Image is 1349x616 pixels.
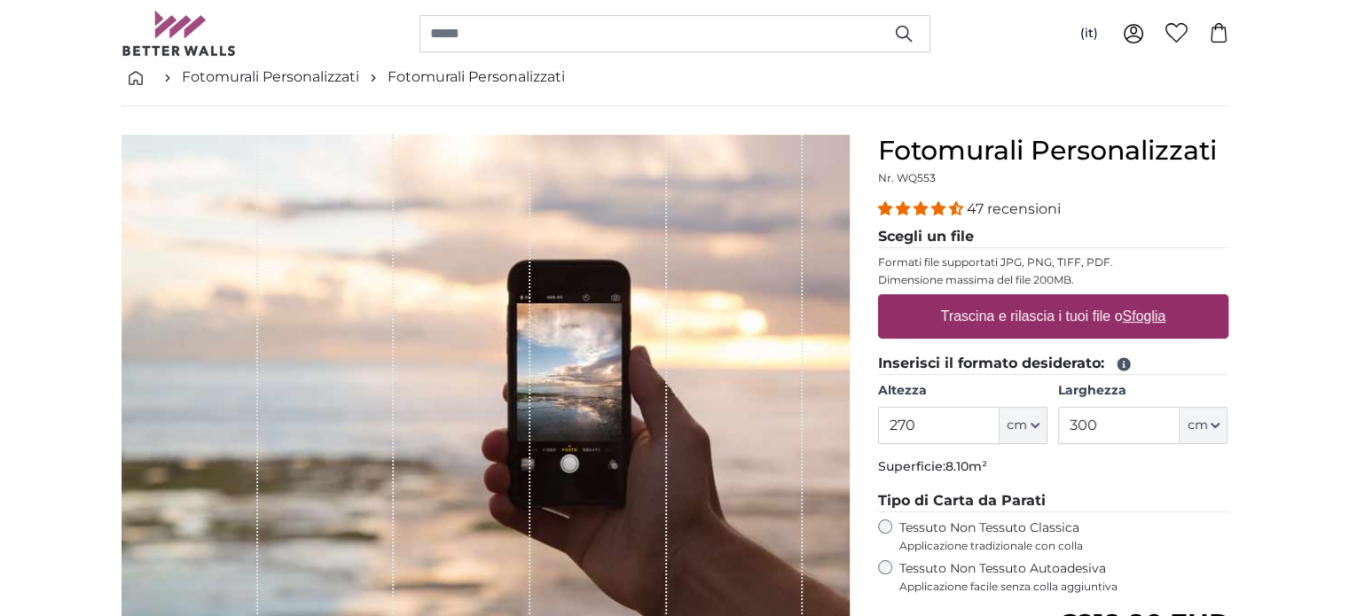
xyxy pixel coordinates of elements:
[1058,382,1227,400] label: Larghezza
[899,560,1228,594] label: Tessuto Non Tessuto Autoadesiva
[899,580,1228,594] span: Applicazione facile senza colla aggiuntiva
[1007,417,1027,434] span: cm
[878,135,1228,167] h1: Fotomurali Personalizzati
[878,490,1228,512] legend: Tipo di Carta da Parati
[878,171,936,184] span: Nr. WQ553
[878,273,1228,287] p: Dimensione massima del file 200MB.
[122,49,1228,106] nav: breadcrumbs
[899,539,1228,553] span: Applicazione tradizionale con colla
[899,519,1228,553] label: Tessuto Non Tessuto Classica
[878,382,1047,400] label: Altezza
[967,200,1061,217] span: 47 recensioni
[878,458,1228,476] p: Superficie:
[933,299,1173,334] label: Trascina e rilascia i tuoi file o
[945,458,987,474] span: 8.10m²
[1066,18,1112,50] button: (it)
[878,226,1228,248] legend: Scegli un file
[182,66,359,88] a: Fotomurali Personalizzati
[878,200,967,217] span: 4.38 stars
[388,66,565,88] a: Fotomurali Personalizzati
[122,11,237,56] img: Betterwalls
[1122,308,1165,324] u: Sfoglia
[1000,407,1047,444] button: cm
[1180,407,1227,444] button: cm
[878,353,1228,375] legend: Inserisci il formato desiderato:
[1187,417,1207,434] span: cm
[878,255,1228,269] p: Formati file supportati JPG, PNG, TIFF, PDF.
